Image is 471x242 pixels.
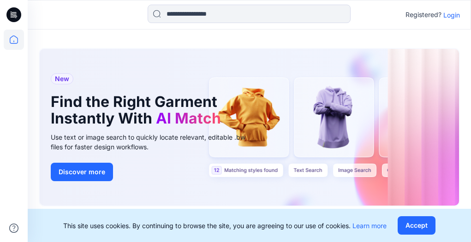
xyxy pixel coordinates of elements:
span: AI Match [156,109,221,127]
p: This site uses cookies. By continuing to browse the site, you are agreeing to our use of cookies. [63,221,387,230]
span: New [55,73,69,84]
button: Accept [398,216,435,235]
p: Login [443,10,460,20]
a: Learn more [352,222,387,230]
h1: Find the Right Garment Instantly With [51,94,244,127]
div: Use text or image search to quickly locate relevant, editable .bw files for faster design workflows. [51,132,258,152]
p: Registered? [405,9,441,20]
button: Discover more [51,163,113,181]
